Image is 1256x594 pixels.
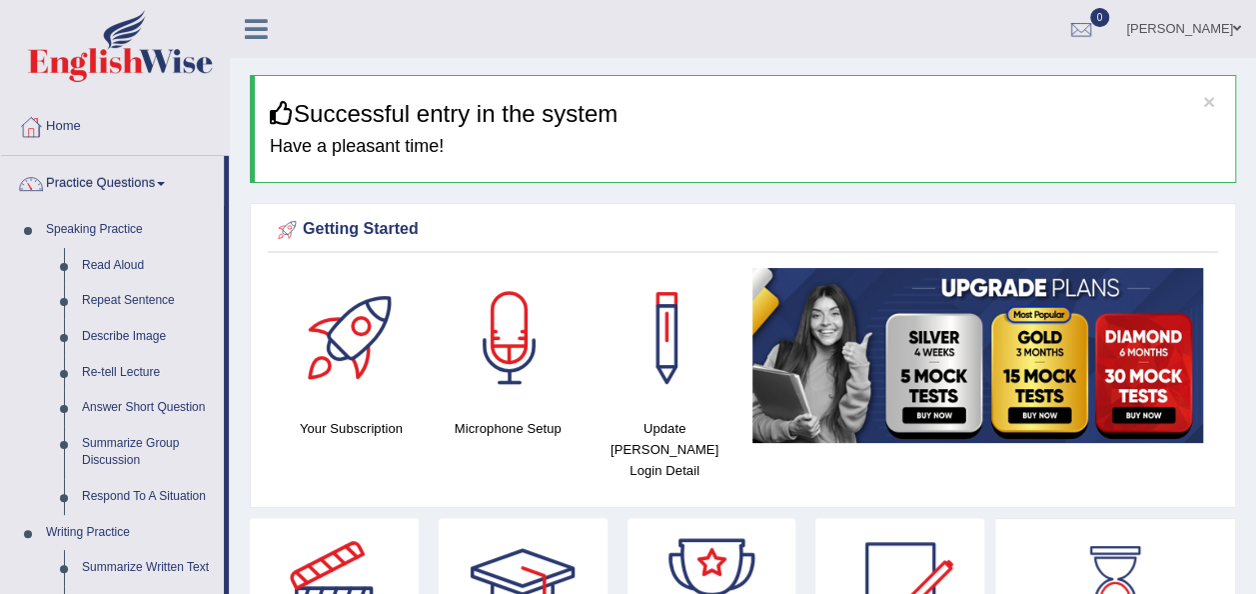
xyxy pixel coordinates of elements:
[73,355,224,391] a: Re-tell Lecture
[273,215,1213,245] div: Getting Started
[37,515,224,551] a: Writing Practice
[73,283,224,319] a: Repeat Sentence
[73,426,224,479] a: Summarize Group Discussion
[597,418,733,481] h4: Update [PERSON_NAME] Login Detail
[73,319,224,355] a: Describe Image
[283,418,420,439] h4: Your Subscription
[73,479,224,515] a: Respond To A Situation
[1,99,229,149] a: Home
[752,268,1203,442] img: small5.jpg
[73,248,224,284] a: Read Aloud
[270,101,1220,127] h3: Successful entry in the system
[37,212,224,248] a: Speaking Practice
[1090,8,1110,27] span: 0
[73,390,224,426] a: Answer Short Question
[440,418,577,439] h4: Microphone Setup
[1203,91,1215,112] button: ×
[73,550,224,586] a: Summarize Written Text
[1,156,224,206] a: Practice Questions
[270,137,1220,157] h4: Have a pleasant time!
